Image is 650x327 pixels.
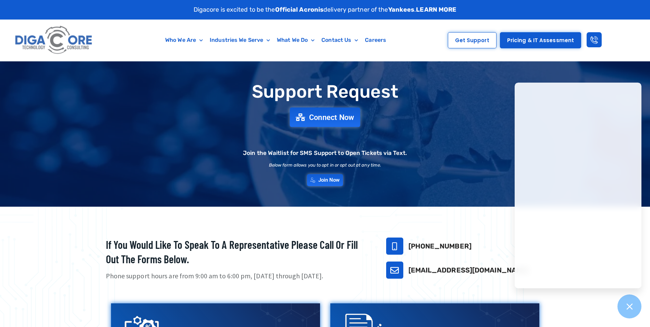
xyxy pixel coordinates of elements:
span: Connect Now [309,113,354,121]
a: 732-646-5725 [386,238,403,255]
strong: Yankees [388,6,415,13]
a: support@digacore.com [386,262,403,279]
iframe: Chatgenie Messenger [515,83,641,288]
a: LEARN MORE [416,6,456,13]
h2: Below form allows you to opt in or opt out at any time. [269,163,381,167]
a: Who We Are [162,32,206,48]
a: Get Support [448,32,496,48]
a: Industries We Serve [206,32,273,48]
p: Digacore is excited to be the delivery partner of the . [194,5,457,14]
a: Connect Now [290,108,360,127]
span: Pricing & IT Assessment [507,38,574,43]
nav: Menu [128,32,424,48]
a: Join Now [307,174,343,186]
h2: Join the Waitlist for SMS Support to Open Tickets via Text. [243,150,407,156]
a: Careers [361,32,390,48]
strong: Official Acronis [275,6,324,13]
a: What We Do [273,32,318,48]
p: Phone support hours are from 9:00 am to 6:00 pm, [DATE] through [DATE]. [106,271,369,281]
h2: If you would like to speak to a representative please call or fill out the forms below. [106,238,369,266]
span: Join Now [318,178,340,183]
span: Get Support [455,38,489,43]
h1: Support Request [89,82,562,101]
a: [EMAIL_ADDRESS][DOMAIN_NAME] [408,266,529,274]
a: Contact Us [318,32,361,48]
img: Digacore logo 1 [13,23,95,58]
a: Pricing & IT Assessment [500,32,581,48]
a: [PHONE_NUMBER] [408,242,471,250]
